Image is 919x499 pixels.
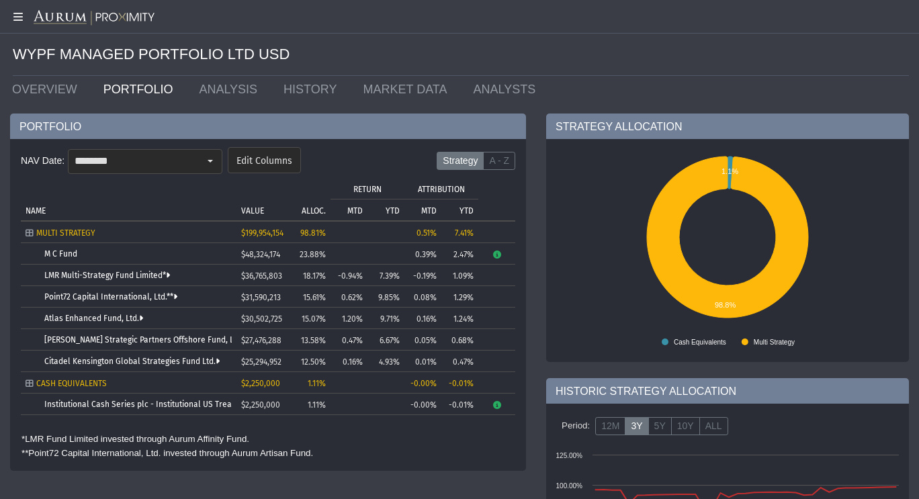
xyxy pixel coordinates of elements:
[93,76,189,103] a: PORTFOLIO
[409,379,437,388] div: -0.00%
[331,329,367,351] td: 0.47%
[287,177,331,220] td: Column ALLOC.
[44,357,220,366] a: Citadel Kensington Global Strategies Fund Ltd.
[241,271,282,281] span: $36,765,803
[546,114,909,139] div: STRATEGY ALLOCATION
[331,308,367,329] td: 1.20%
[228,147,301,173] dx-button: Edit Columns
[404,329,441,351] td: 0.05%
[441,351,478,372] td: 0.47%
[34,10,155,26] img: Aurum-Proximity%20white.svg
[483,152,515,171] label: A - Z
[44,400,268,409] a: Institutional Cash Series plc - Institutional US Treasury Fund
[300,228,326,238] span: 98.81%
[26,206,46,216] p: NAME
[556,414,595,437] div: Period:
[331,351,367,372] td: 0.16%
[21,177,515,415] div: Tree list with 9 rows and 10 columns. Press Ctrl + right arrow to expand the focused node and Ctr...
[671,417,700,436] label: 10Y
[300,250,326,259] span: 23.88%
[441,308,478,329] td: 1.24%
[21,447,314,460] td: **Point72 Capital International, Ltd. invested through Aurum Artisan Fund.
[44,314,143,323] a: Atlas Enhanced Fund, Ltd.
[441,199,478,220] td: Column YTD
[44,249,77,259] a: M C Fund
[21,177,236,220] td: Column NAME
[367,199,404,220] td: Column YTD
[367,329,404,351] td: 6.67%
[241,293,281,302] span: $31,590,213
[44,292,177,302] a: Point72 Capital International, Ltd.**
[189,76,273,103] a: ANALYSIS
[353,76,463,103] a: MARKET DATA
[347,206,363,216] p: MTD
[21,149,68,173] div: NAV Date:
[308,400,326,410] span: 1.11%
[2,76,93,103] a: OVERVIEW
[367,308,404,329] td: 9.71%
[421,206,437,216] p: MTD
[441,329,478,351] td: 0.68%
[715,301,736,309] text: 98.8%
[241,250,280,259] span: $48,324,174
[302,206,326,216] p: ALLOC.
[459,206,474,216] p: YTD
[301,336,326,345] span: 13.58%
[303,293,326,302] span: 15.61%
[241,400,280,410] span: $2,250,000
[409,228,437,238] div: 0.51%
[241,228,283,238] span: $199,954,154
[648,417,672,436] label: 5Y
[241,206,264,216] p: VALUE
[478,177,515,220] td: Column
[241,314,282,324] span: $30,502,725
[36,228,95,238] span: MULTI STRATEGY
[367,265,404,286] td: 7.39%
[625,417,648,436] label: 3Y
[404,351,441,372] td: 0.01%
[241,357,281,367] span: $25,294,952
[331,286,367,308] td: 0.62%
[546,378,909,404] div: HISTORIC STRATEGY ALLOCATION
[556,452,583,459] text: 125.00%
[446,379,474,388] div: -0.01%
[308,379,326,388] span: 1.11%
[404,394,441,415] td: -0.00%
[386,206,400,216] p: YTD
[331,199,367,220] td: Column MTD
[331,265,367,286] td: -0.94%
[21,433,314,446] td: *LMR Fund Limited invested through Aurum Affinity Fund.
[273,76,353,103] a: HISTORY
[301,357,326,367] span: 12.50%
[241,336,281,345] span: $27,476,288
[236,177,287,220] td: Column VALUE
[303,271,326,281] span: 18.17%
[441,243,478,265] td: 2.47%
[463,76,552,103] a: ANALYSTS
[302,314,326,324] span: 15.07%
[418,185,465,194] p: ATTRIBUTION
[10,114,526,139] div: PORTFOLIO
[556,482,583,490] text: 100.00%
[441,286,478,308] td: 1.29%
[404,199,441,220] td: Column MTD
[437,152,484,171] label: Strategy
[236,155,292,167] span: Edit Columns
[699,417,728,436] label: ALL
[404,265,441,286] td: -0.19%
[367,286,404,308] td: 9.85%
[721,167,738,175] text: 1.1%
[404,308,441,329] td: 0.16%
[199,150,222,173] div: Select
[441,394,478,415] td: -0.01%
[241,379,280,388] span: $2,250,000
[446,228,474,238] div: 7.41%
[404,286,441,308] td: 0.08%
[595,417,625,436] label: 12M
[441,265,478,286] td: 1.09%
[44,335,247,345] a: [PERSON_NAME] Strategic Partners Offshore Fund, Ltd.
[404,243,441,265] td: 0.39%
[754,338,795,346] text: Multi Strategy
[44,271,170,280] a: LMR Multi-Strategy Fund Limited*
[13,34,909,76] div: WYPF MANAGED PORTFOLIO LTD USD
